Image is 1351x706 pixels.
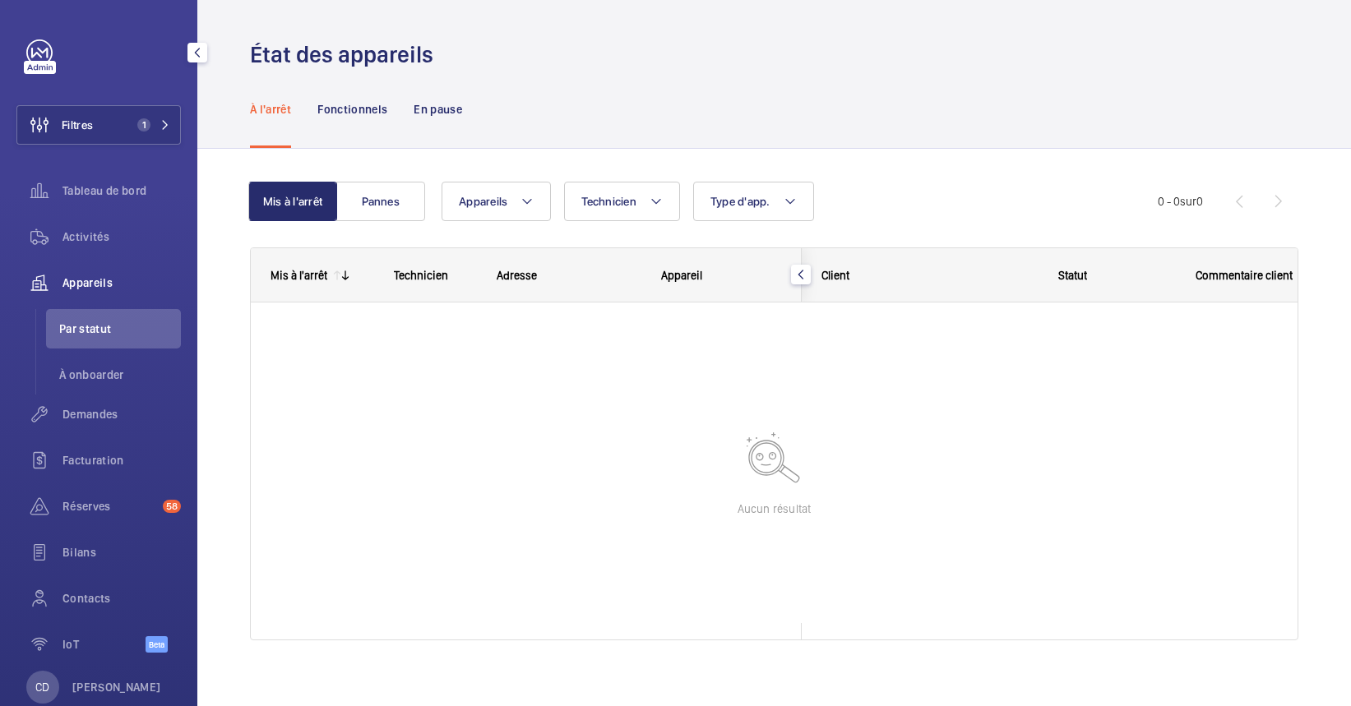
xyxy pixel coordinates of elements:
span: Technicien [394,269,448,282]
button: Technicien [564,182,680,221]
span: Appareils [459,195,507,208]
div: Mis à l'arrêt [271,269,327,282]
p: CD [35,679,49,695]
p: À l'arrêt [250,101,291,118]
div: Appareil [661,269,782,282]
span: Appareils [62,275,181,291]
button: Mis à l'arrêt [248,182,337,221]
span: Bilans [62,544,181,561]
p: En pause [414,101,462,118]
span: 58 [163,500,181,513]
span: Filtres [62,117,93,133]
span: Statut [1058,269,1087,282]
span: Contacts [62,590,181,607]
span: Demandes [62,406,181,422]
button: Type d'app. [693,182,814,221]
button: Filtres1 [16,105,181,145]
p: [PERSON_NAME] [72,679,161,695]
h1: État des appareils [250,39,443,70]
span: À onboarder [59,367,181,383]
span: Réserves [62,498,156,515]
span: 1 [137,118,150,132]
span: Tableau de bord [62,182,181,199]
span: 0 - 0 0 [1158,196,1203,207]
span: Adresse [497,269,537,282]
span: IoT [62,636,146,653]
p: Fonctionnels [317,101,387,118]
button: Appareils [442,182,551,221]
span: Technicien [581,195,636,208]
span: Activités [62,228,181,245]
span: Beta [146,636,168,653]
span: Client [821,269,849,282]
button: Pannes [336,182,425,221]
span: Commentaire client [1196,269,1293,282]
span: Par statut [59,321,181,337]
span: Type d'app. [710,195,770,208]
span: sur [1180,195,1196,208]
span: Facturation [62,452,181,468]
